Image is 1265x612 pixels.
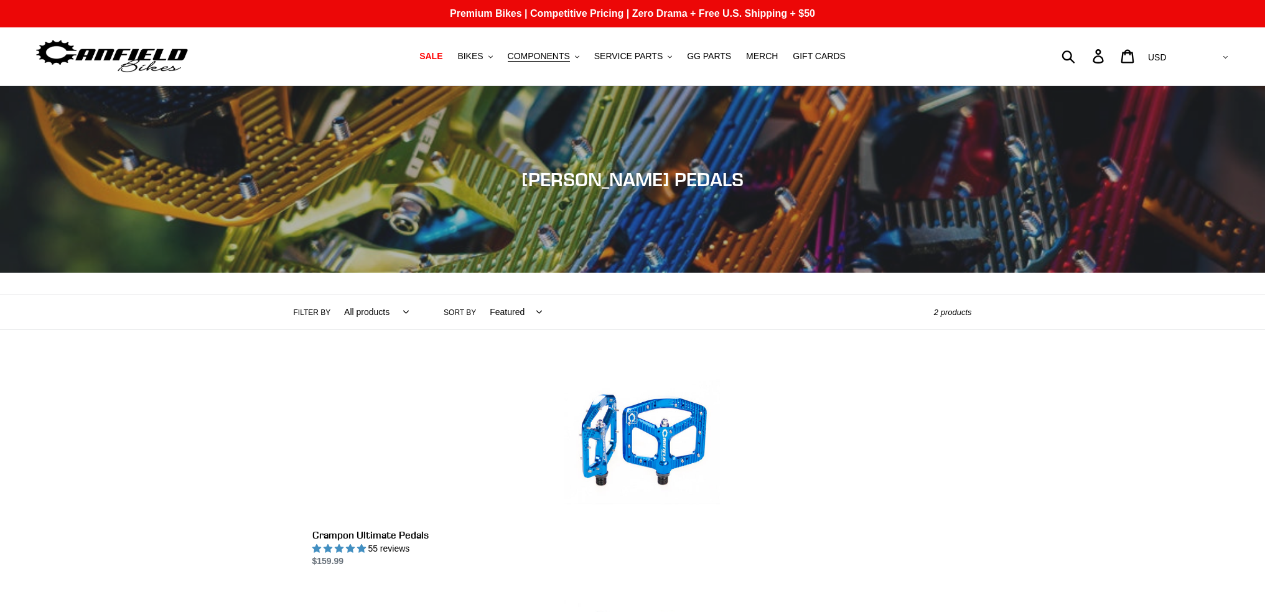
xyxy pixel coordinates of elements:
button: COMPONENTS [502,48,586,65]
a: GG PARTS [681,48,737,65]
button: BIKES [451,48,498,65]
span: 2 products [934,308,972,317]
span: MERCH [746,51,778,62]
a: MERCH [740,48,784,65]
span: SALE [419,51,442,62]
button: SERVICE PARTS [588,48,678,65]
label: Filter by [294,307,331,318]
span: COMPONENTS [508,51,570,62]
a: GIFT CARDS [787,48,852,65]
span: [PERSON_NAME] PEDALS [521,168,744,191]
span: SERVICE PARTS [594,51,663,62]
a: SALE [413,48,449,65]
span: GIFT CARDS [793,51,846,62]
input: Search [1068,42,1100,70]
span: BIKES [457,51,483,62]
img: Canfield Bikes [34,37,190,76]
label: Sort by [444,307,476,318]
span: GG PARTS [687,51,731,62]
